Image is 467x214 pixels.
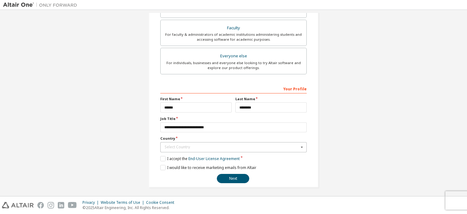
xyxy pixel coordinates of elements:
div: Select Country [165,145,299,149]
div: Cookie Consent [146,200,178,205]
label: I would like to receive marketing emails from Altair [160,165,256,170]
p: © 2025 Altair Engineering, Inc. All Rights Reserved. [82,205,178,210]
label: Country [160,136,307,141]
label: I accept the [160,156,240,161]
label: First Name [160,97,232,101]
label: Last Name [235,97,307,101]
div: Website Terms of Use [101,200,146,205]
a: End-User License Agreement [188,156,240,161]
div: Your Profile [160,84,307,93]
div: For faculty & administrators of academic institutions administering students and accessing softwa... [164,32,303,42]
button: Next [217,174,249,183]
img: instagram.svg [48,202,54,208]
img: youtube.svg [68,202,77,208]
img: linkedin.svg [58,202,64,208]
div: Faculty [164,24,303,32]
img: facebook.svg [37,202,44,208]
img: Altair One [3,2,80,8]
div: Everyone else [164,52,303,60]
div: Privacy [82,200,101,205]
div: For individuals, businesses and everyone else looking to try Altair software and explore our prod... [164,60,303,70]
img: altair_logo.svg [2,202,34,208]
label: Job Title [160,116,307,121]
